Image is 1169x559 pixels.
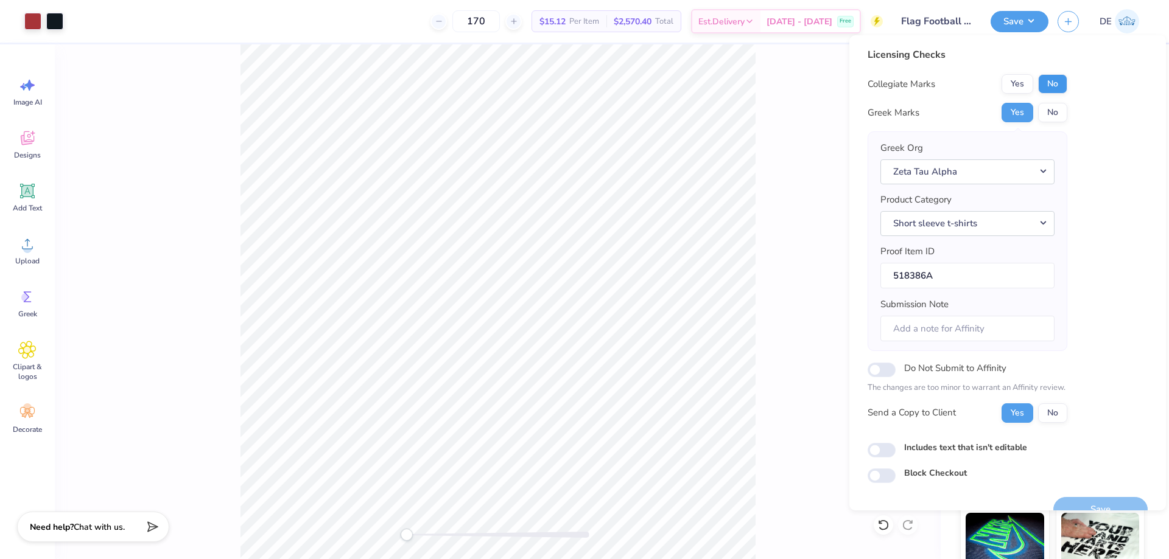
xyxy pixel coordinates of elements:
div: Collegiate Marks [868,77,935,91]
span: Est. Delivery [698,15,745,28]
button: Short sleeve t-shirts [880,211,1055,236]
button: Yes [1002,403,1033,423]
label: Block Checkout [904,467,967,479]
span: Upload [15,256,40,266]
span: DE [1100,15,1112,29]
button: Yes [1002,74,1033,94]
span: Designs [14,150,41,160]
label: Product Category [880,193,952,207]
strong: Need help? [30,521,74,533]
span: Total [655,15,673,28]
button: No [1038,103,1067,122]
button: No [1038,74,1067,94]
label: Greek Org [880,141,923,155]
span: [DATE] - [DATE] [767,15,832,28]
span: Per Item [569,15,599,28]
span: Greek [18,309,37,319]
div: Accessibility label [401,529,413,541]
a: DE [1094,9,1145,33]
button: Yes [1002,103,1033,122]
div: Send a Copy to Client [868,406,956,420]
p: The changes are too minor to warrant an Affinity review. [868,382,1067,394]
label: Includes text that isn't editable [904,441,1027,454]
button: Save [991,11,1048,32]
button: Zeta Tau Alpha [880,159,1055,184]
label: Do Not Submit to Affinity [904,360,1006,376]
input: Untitled Design [892,9,981,33]
span: Clipart & logos [7,362,47,381]
div: Greek Marks [868,106,919,120]
input: Add a note for Affinity [880,316,1055,342]
span: Chat with us. [74,521,125,533]
input: – – [452,10,500,32]
span: Free [840,17,851,26]
span: Add Text [13,203,42,213]
img: Djian Evardoni [1115,9,1139,33]
span: Decorate [13,425,42,434]
label: Proof Item ID [880,245,935,259]
span: $2,570.40 [614,15,651,28]
div: Licensing Checks [868,47,1067,62]
label: Submission Note [880,297,949,311]
span: $15.12 [539,15,566,28]
button: No [1038,403,1067,423]
span: Image AI [13,97,42,107]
